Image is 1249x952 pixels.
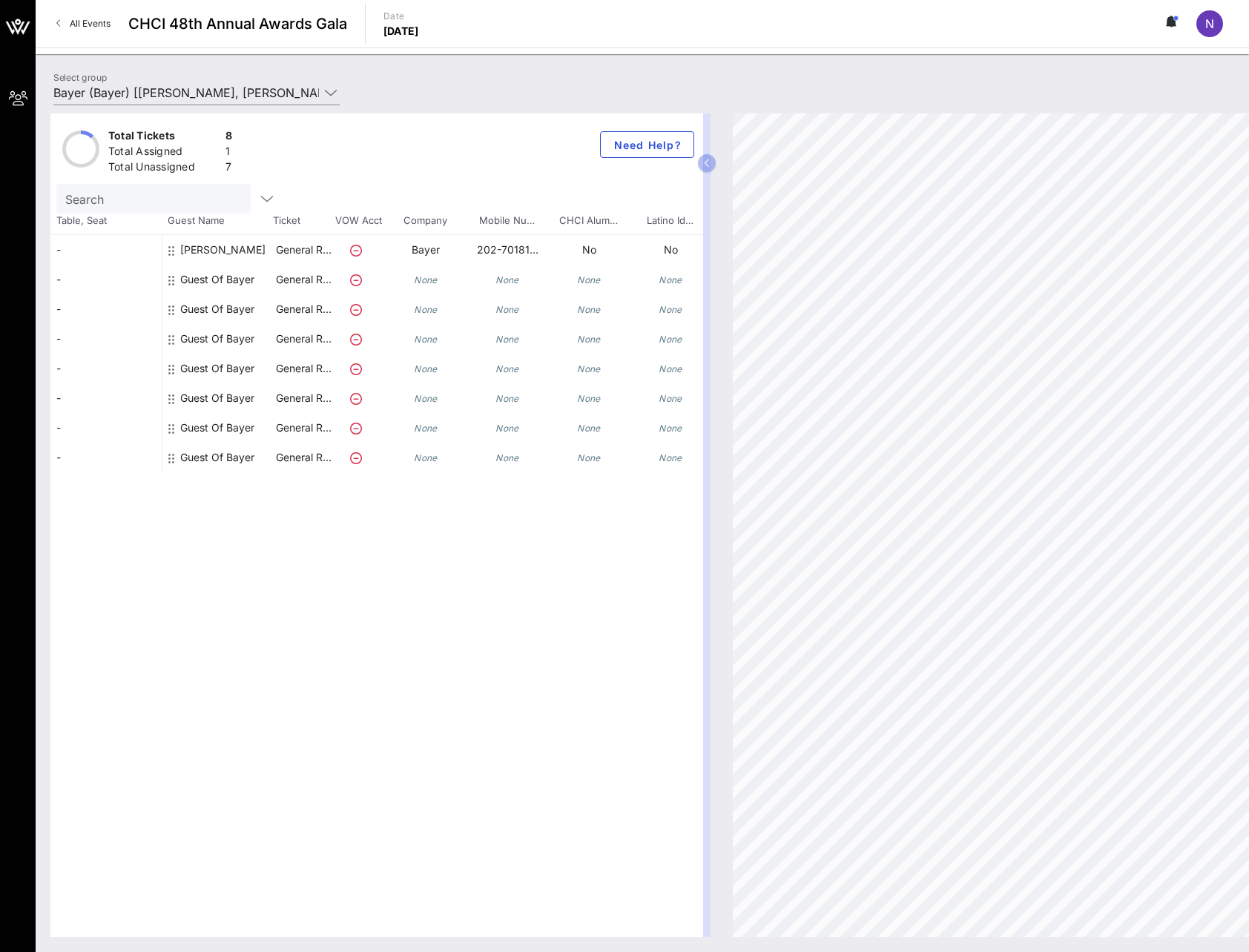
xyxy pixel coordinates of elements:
[659,393,682,404] i: None
[1196,10,1223,37] div: N
[50,214,162,228] span: Table, Seat
[108,128,220,147] div: Total Tickets
[414,452,438,463] i: None
[613,139,682,151] span: Need Help?
[274,443,333,472] p: General R…
[50,383,162,413] div: -
[577,423,601,434] i: None
[383,24,419,39] p: [DATE]
[50,354,162,383] div: -
[332,214,384,228] span: VOW Acct
[274,413,333,443] p: General R…
[180,324,254,354] div: Guest Of Bayer
[274,354,333,383] p: General R…
[495,334,519,345] i: None
[225,128,232,147] div: 8
[495,423,519,434] i: None
[50,324,162,354] div: -
[630,235,711,265] p: No
[659,304,682,315] i: None
[547,214,629,228] span: CHCI Alum…
[70,18,111,29] span: All Events
[548,235,630,265] p: No
[274,265,333,294] p: General R…
[659,274,682,285] i: None
[50,294,162,324] div: -
[577,363,601,374] i: None
[467,235,548,265] p: 202-70181…
[50,443,162,472] div: -
[225,144,232,162] div: 1
[1205,16,1214,31] span: N
[180,443,254,472] div: Guest Of Bayer
[384,214,466,228] span: Company
[50,265,162,294] div: -
[273,214,332,228] span: Ticket
[577,452,601,463] i: None
[274,324,333,354] p: General R…
[162,214,273,228] span: Guest Name
[128,13,347,35] span: CHCI 48th Annual Awards Gala
[495,304,519,315] i: None
[577,274,601,285] i: None
[50,413,162,443] div: -
[47,12,119,36] a: All Events
[180,413,254,443] div: Guest Of Bayer
[466,214,547,228] span: Mobile Nu…
[225,159,232,178] div: 7
[577,304,601,315] i: None
[495,363,519,374] i: None
[274,383,333,413] p: General R…
[50,235,162,265] div: -
[180,294,254,324] div: Guest Of Bayer
[108,159,220,178] div: Total Unassigned
[495,393,519,404] i: None
[659,423,682,434] i: None
[495,274,519,285] i: None
[414,334,438,345] i: None
[274,294,333,324] p: General R…
[414,423,438,434] i: None
[577,334,601,345] i: None
[659,363,682,374] i: None
[414,393,438,404] i: None
[180,383,254,413] div: Guest Of Bayer
[600,131,694,158] button: Need Help?
[414,363,438,374] i: None
[414,304,438,315] i: None
[577,393,601,404] i: None
[495,452,519,463] i: None
[659,452,682,463] i: None
[385,235,467,265] p: Bayer
[659,334,682,345] i: None
[108,144,220,162] div: Total Assigned
[414,274,438,285] i: None
[383,9,419,24] p: Date
[274,235,333,265] p: General R…
[629,214,711,228] span: Latino Id…
[180,265,254,294] div: Guest Of Bayer
[180,354,254,383] div: Guest Of Bayer
[180,235,266,277] div: Erick Lutt
[53,72,107,83] label: Select group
